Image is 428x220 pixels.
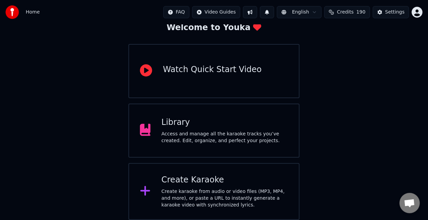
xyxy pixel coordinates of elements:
div: Access and manage all the karaoke tracks you’ve created. Edit, organize, and perfect your projects. [161,131,288,144]
div: Create karaoke from audio or video files (MP3, MP4, and more), or paste a URL to instantly genera... [161,188,288,208]
button: Video Guides [192,6,240,18]
div: Watch Quick Start Video [163,64,262,75]
button: FAQ [163,6,189,18]
button: Settings [373,6,409,18]
div: Create Karaoke [161,175,288,185]
nav: breadcrumb [26,9,40,16]
span: 190 [356,9,366,16]
button: Credits190 [324,6,370,18]
span: Credits [337,9,353,16]
a: Otevřený chat [400,193,420,213]
div: Settings [385,9,405,16]
div: Library [161,117,288,128]
img: youka [5,5,19,19]
div: Welcome to Youka [167,22,262,33]
span: Home [26,9,40,16]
